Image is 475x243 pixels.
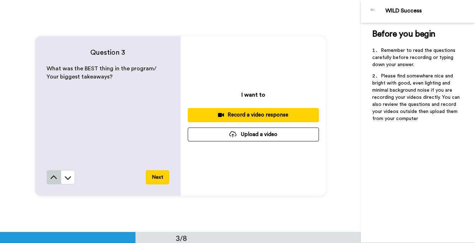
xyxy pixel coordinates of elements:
[164,233,198,243] div: 3/8
[47,66,158,80] span: What was the BEST thing in the program/ Your biggest takeaways?
[47,48,169,58] h4: Question 3
[146,170,169,184] button: Next
[241,91,265,99] p: I want to
[372,30,435,38] span: Before you begin
[385,7,475,14] div: WILD Success
[372,48,457,67] span: Remember to read the questions carefully before recording or typing down your answer.
[365,3,382,20] img: Profile Image
[193,111,313,119] div: Record a video response
[188,128,319,141] button: Upload a video
[188,108,319,122] button: Record a video response
[372,74,461,121] span: Please find somewhere nice and bright with good, even lighting and minimal background noise if yo...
